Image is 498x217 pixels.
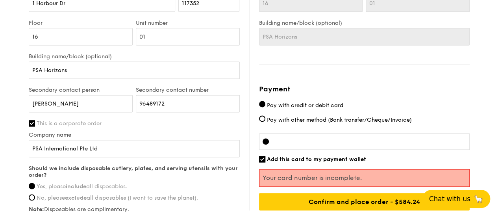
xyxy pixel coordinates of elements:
span: Pay with credit or debit card [267,102,343,108]
span: No, please all disposables (I want to save the planet). [37,195,198,201]
label: Floor [29,20,133,26]
input: Confirm and place order - $584.24 [259,193,470,210]
h4: Payment [259,83,470,95]
span: 🦙 [474,194,483,204]
label: Disposables are complimentary. [29,206,240,213]
strong: include [66,183,86,190]
strong: Should we include disposable cutlery, plates, and serving utensils with your order? [29,165,238,178]
span: Pay with other method (Bank transfer/Cheque/Invoice) [267,116,412,123]
span: Chat with us [429,195,470,203]
input: Yes, pleaseincludeall disposables. [29,183,35,189]
strong: Note: [29,206,44,213]
span: Yes, please all disposables. [37,183,127,190]
label: Secondary contact number [136,87,240,93]
iframe: Secure card payment input frame [275,138,466,145]
label: Company name [29,132,240,138]
input: This is a corporate order [29,120,35,126]
input: Pay with other method (Bank transfer/Cheque/Invoice) [259,115,265,122]
label: Building name/block (optional) [259,20,470,26]
label: Building name/block (optional) [29,53,240,60]
label: Unit number [136,20,240,26]
p: Your card number is incomplete. [263,174,466,182]
strong: exclude [65,195,87,201]
span: This is a corporate order [37,120,102,127]
label: Secondary contact person [29,87,133,93]
input: No, pleaseexcludeall disposables (I want to save the planet). [29,194,35,200]
span: Add this card to my payment wallet [267,156,366,163]
button: Chat with us🦙 [422,190,490,208]
input: Pay with credit or debit card [259,101,265,107]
